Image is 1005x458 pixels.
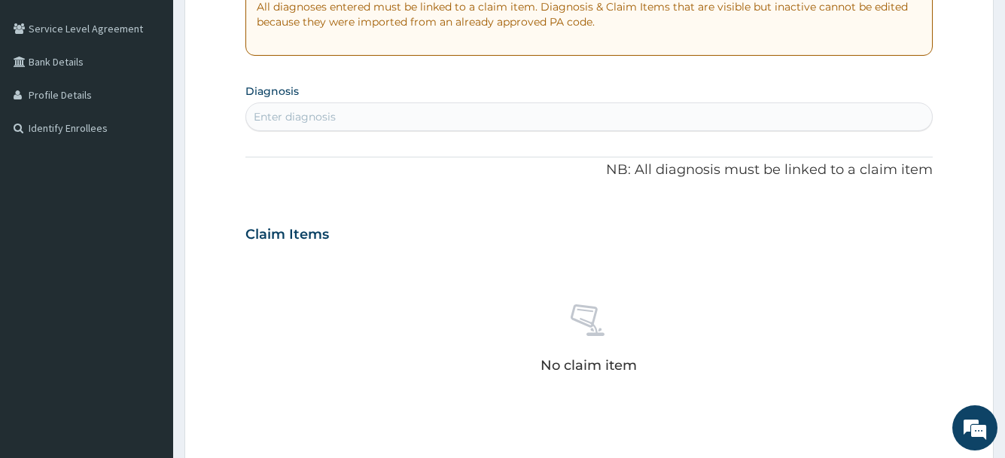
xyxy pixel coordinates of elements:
[87,135,208,287] span: We're online!
[254,109,336,124] div: Enter diagnosis
[8,301,287,354] textarea: Type your message and hit 'Enter'
[541,358,637,373] p: No claim item
[245,160,932,180] p: NB: All diagnosis must be linked to a claim item
[247,8,283,44] div: Minimize live chat window
[245,227,329,243] h3: Claim Items
[78,84,253,104] div: Chat with us now
[245,84,299,99] label: Diagnosis
[28,75,61,113] img: d_794563401_company_1708531726252_794563401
